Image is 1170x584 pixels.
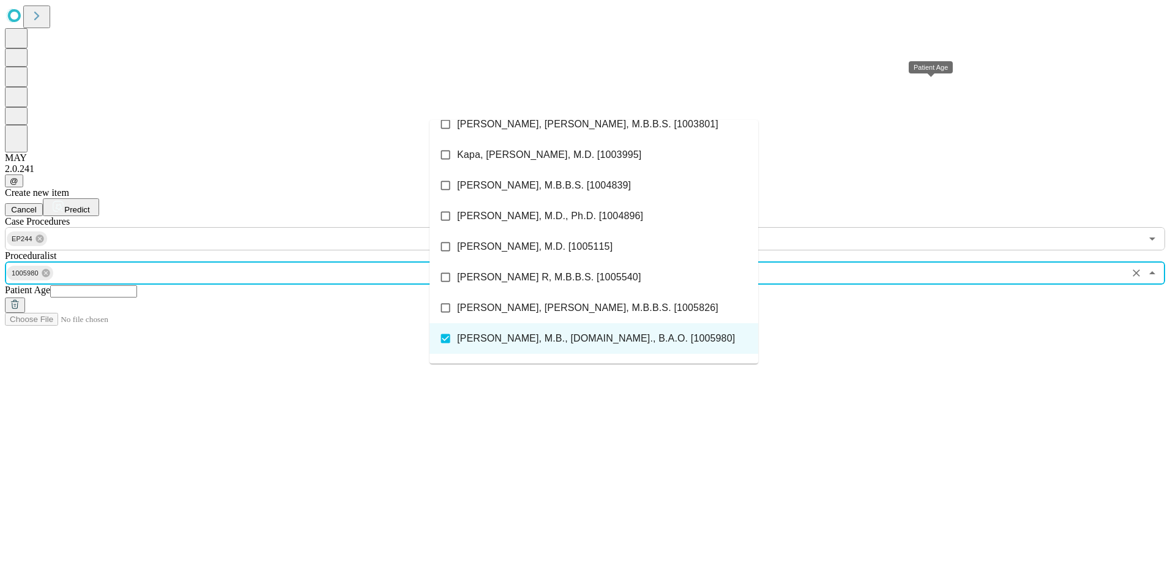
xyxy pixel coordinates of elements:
div: MAY [5,152,1165,163]
button: Clear [1128,264,1145,282]
span: [PERSON_NAME], M.B., [DOMAIN_NAME]., B.A.O. [1005980] [457,331,735,346]
button: Close [1144,264,1161,282]
button: Predict [43,198,99,216]
span: [PERSON_NAME], M.D. [1005115] [457,239,613,254]
span: [PERSON_NAME], [PERSON_NAME], M.B.B.S. [1005826] [457,301,718,315]
div: EP244 [7,231,47,246]
div: 1005980 [7,266,53,280]
span: @ [10,176,18,185]
span: [PERSON_NAME], M.D., Ph.D. [1004896] [457,209,643,223]
span: EP244 [7,232,37,246]
div: 2.0.241 [5,163,1165,174]
span: Kapa, [PERSON_NAME], M.D. [1003995] [457,148,641,162]
span: Create new item [5,187,69,198]
span: Scheduled Procedure [5,216,70,226]
span: [PERSON_NAME], [PERSON_NAME], M.B.B.S. [1003801] [457,117,718,132]
span: [PERSON_NAME], M.B.B.S. [1004839] [457,178,631,193]
span: [PERSON_NAME], M.D. [1006421] [457,362,613,376]
button: Cancel [5,203,43,216]
button: @ [5,174,23,187]
span: Proceduralist [5,250,56,261]
div: Patient Age [909,61,953,73]
span: [PERSON_NAME] R, M.B.B.S. [1005540] [457,270,641,285]
button: Open [1144,230,1161,247]
span: Patient Age [5,285,50,295]
span: Predict [64,205,89,214]
span: 1005980 [7,266,43,280]
span: Cancel [11,205,37,214]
